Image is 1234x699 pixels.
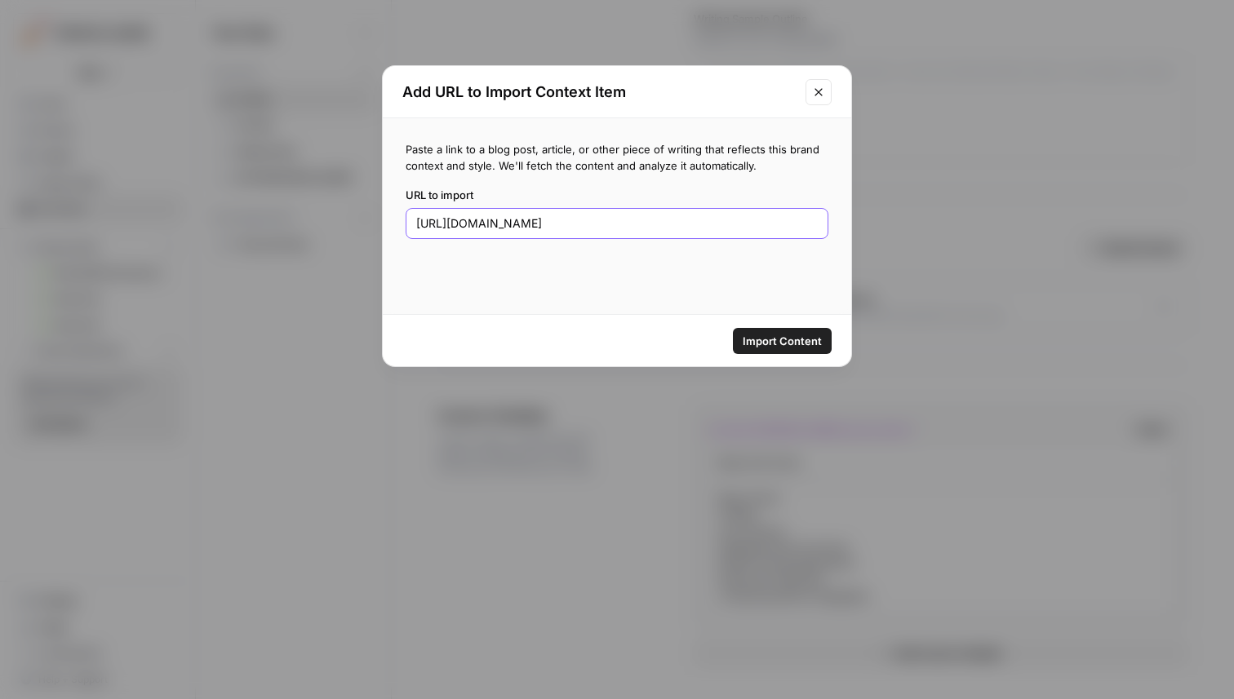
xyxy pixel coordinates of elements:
[402,81,796,104] h2: Add URL to Import Context Item
[743,333,822,349] span: Import Content
[406,187,828,203] label: URL to import
[733,328,832,354] button: Import Content
[806,79,832,105] button: Close modal
[406,141,828,174] p: Paste a link to a blog post, article, or other piece of writing that reflects this brand context ...
[416,215,818,232] input: https://example.com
